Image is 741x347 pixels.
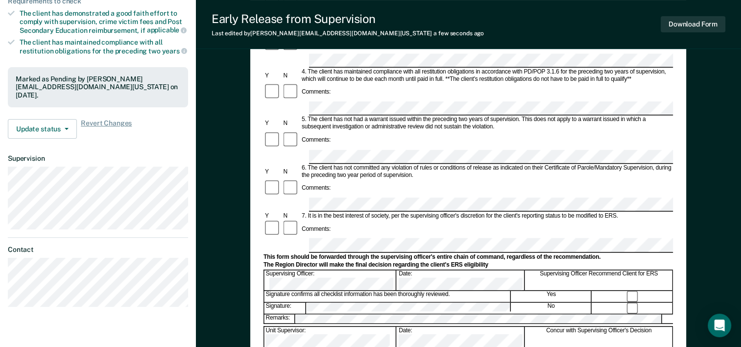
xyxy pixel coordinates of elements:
div: The client has maintained compliance with all restitution obligations for the preceding two [20,38,188,55]
dt: Contact [8,246,188,254]
div: Comments: [300,225,332,233]
span: a few seconds ago [433,30,484,37]
div: Marked as Pending by [PERSON_NAME][EMAIL_ADDRESS][DOMAIN_NAME][US_STATE] on [DATE]. [16,75,180,99]
dt: Supervision [8,154,188,163]
div: N [282,72,300,79]
div: Supervising Officer: [264,270,397,291]
div: Comments: [300,137,332,144]
div: Y [263,120,282,127]
div: 7. It is in the best interest of society, per the supervising officer's discretion for the client... [300,212,673,220]
div: Date: [397,270,525,291]
div: The client has demonstrated a good faith effort to comply with supervision, crime victim fees and... [20,9,188,34]
div: Remarks: [264,315,296,323]
span: applicable [147,26,187,34]
div: Yes [511,291,592,302]
div: Signature: [264,303,306,314]
div: Early Release from Supervision [212,12,484,26]
button: Download Form [661,16,725,32]
div: 6. The client has not committed any violation of rules or conditions of release as indicated on t... [300,164,673,179]
span: Revert Changes [81,119,132,139]
div: Comments: [300,185,332,192]
div: 4. The client has maintained compliance with all restitution obligations in accordance with PD/PO... [300,68,673,83]
div: N [282,120,300,127]
div: Open Intercom Messenger [708,314,731,337]
span: years [162,47,187,55]
div: Comments: [300,89,332,96]
div: Last edited by [PERSON_NAME][EMAIL_ADDRESS][DOMAIN_NAME][US_STATE] [212,30,484,37]
div: Supervising Officer Recommend Client for ERS [526,270,673,291]
div: Signature confirms all checklist information has been thoroughly reviewed. [264,291,511,302]
div: 5. The client has not had a warrant issued within the preceding two years of supervision. This do... [300,116,673,131]
div: N [282,212,300,220]
div: Y [263,212,282,220]
button: Update status [8,119,77,139]
div: Y [263,168,282,175]
div: No [511,303,592,314]
div: N [282,168,300,175]
div: The Region Director will make the final decision regarding the client's ERS eligibility [263,261,673,269]
div: This form should be forwarded through the supervising officer's entire chain of command, regardle... [263,253,673,261]
div: Y [263,72,282,79]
